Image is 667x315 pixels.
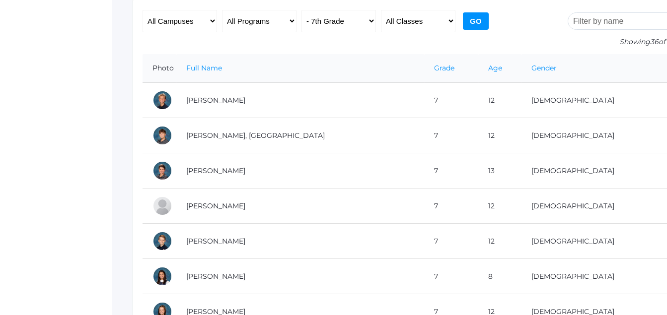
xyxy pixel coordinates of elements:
[152,231,172,251] div: Asher Bell
[463,12,489,30] input: Go
[424,83,478,118] td: 7
[424,224,478,259] td: 7
[152,266,172,286] div: Juliana Benson
[650,37,659,46] span: 36
[152,161,172,181] div: Caleb Beaty
[424,189,478,224] td: 7
[424,153,478,189] td: 7
[176,118,424,153] td: [PERSON_NAME], [GEOGRAPHIC_DATA]
[152,90,172,110] div: Cole Albanese
[176,153,424,189] td: [PERSON_NAME]
[424,118,478,153] td: 7
[488,63,502,72] a: Age
[531,63,557,72] a: Gender
[186,63,222,72] a: Full Name
[478,189,521,224] td: 12
[143,54,176,83] th: Photo
[176,189,424,224] td: [PERSON_NAME]
[152,196,172,216] div: Jewel Beaudry
[478,224,521,259] td: 12
[478,83,521,118] td: 12
[176,224,424,259] td: [PERSON_NAME]
[434,63,454,72] a: Grade
[176,259,424,294] td: [PERSON_NAME]
[176,83,424,118] td: [PERSON_NAME]
[478,259,521,294] td: 8
[478,153,521,189] td: 13
[478,118,521,153] td: 12
[152,126,172,145] div: Kingston Balli
[424,259,478,294] td: 7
